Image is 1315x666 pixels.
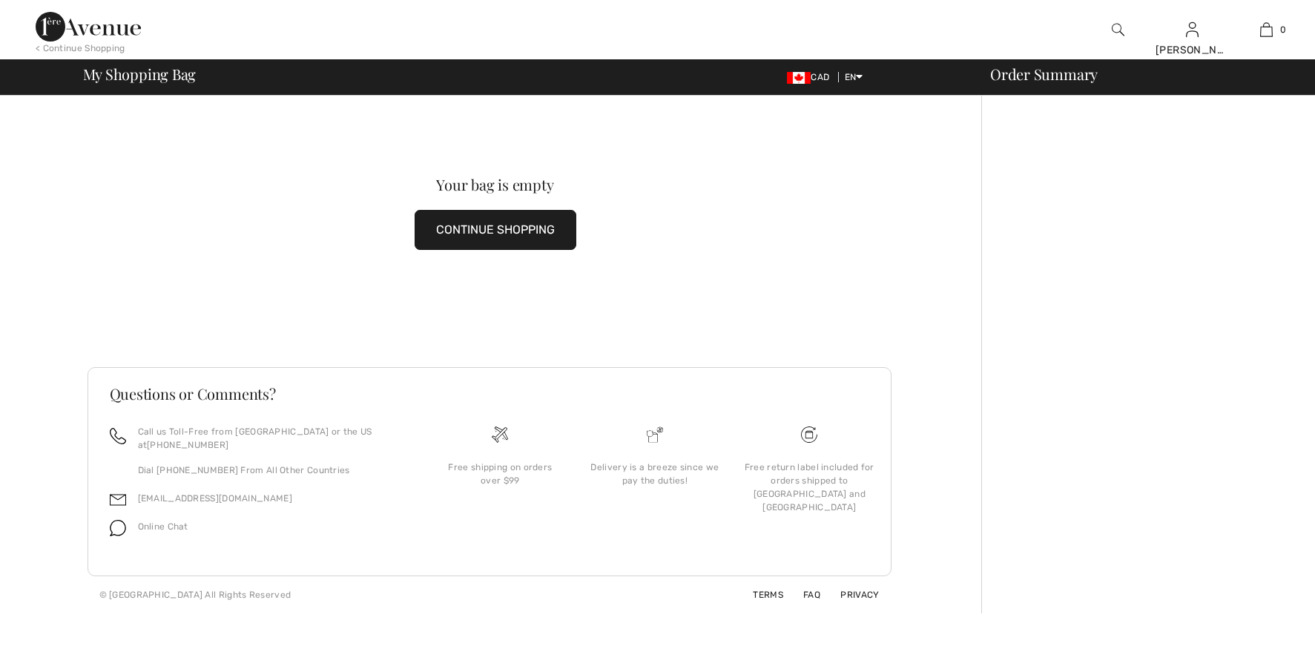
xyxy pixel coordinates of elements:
span: CAD [787,72,835,82]
span: Online Chat [138,521,188,532]
div: Delivery is a breeze since we pay the duties! [590,461,720,487]
div: [PERSON_NAME] [1156,42,1228,58]
a: Terms [735,590,783,600]
button: CONTINUE SHOPPING [415,210,576,250]
img: Canadian Dollar [787,72,811,84]
img: My Bag [1260,21,1273,39]
span: EN [845,72,863,82]
img: chat [110,520,126,536]
img: call [110,428,126,444]
a: [EMAIL_ADDRESS][DOMAIN_NAME] [138,493,292,504]
img: search the website [1112,21,1124,39]
div: Order Summary [972,67,1306,82]
div: Free return label included for orders shipped to [GEOGRAPHIC_DATA] and [GEOGRAPHIC_DATA] [744,461,874,514]
a: 0 [1230,21,1302,39]
img: email [110,492,126,508]
a: Privacy [823,590,879,600]
span: My Shopping Bag [83,67,197,82]
img: Free shipping on orders over $99 [801,426,817,443]
span: 0 [1280,23,1286,36]
a: [PHONE_NUMBER] [147,440,228,450]
img: Delivery is a breeze since we pay the duties! [647,426,663,443]
a: Sign In [1186,22,1199,36]
p: Dial [PHONE_NUMBER] From All Other Countries [138,464,406,477]
div: © [GEOGRAPHIC_DATA] All Rights Reserved [99,588,291,601]
div: < Continue Shopping [36,42,125,55]
img: Free shipping on orders over $99 [492,426,508,443]
div: Free shipping on orders over $99 [435,461,565,487]
img: My Info [1186,21,1199,39]
img: 1ère Avenue [36,12,141,42]
a: FAQ [785,590,820,600]
div: Your bag is empty [128,177,863,192]
p: Call us Toll-Free from [GEOGRAPHIC_DATA] or the US at [138,425,406,452]
h3: Questions or Comments? [110,386,869,401]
